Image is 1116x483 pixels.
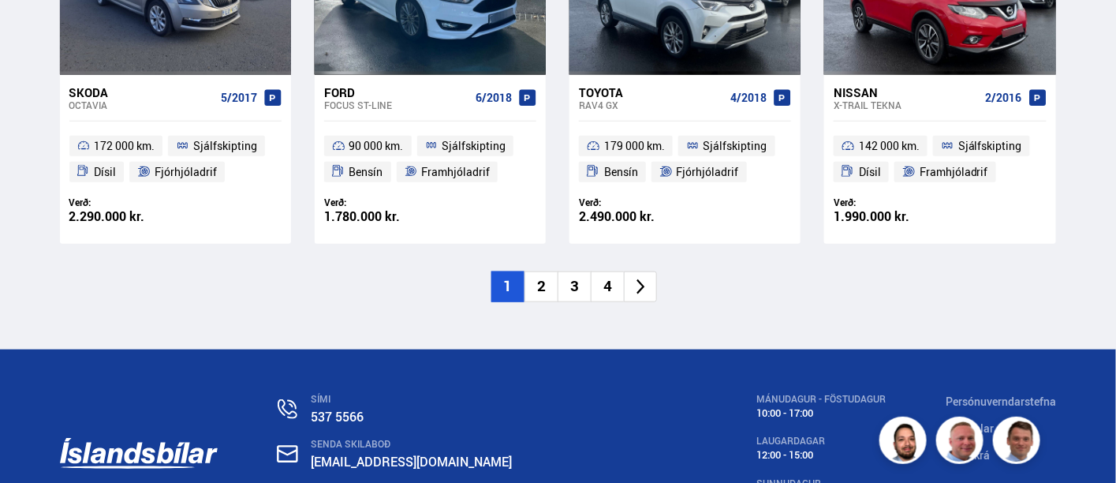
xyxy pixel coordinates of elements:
[824,75,1055,244] a: Nissan X-Trail TEKNA 2/2016 142 000 km. Sjálfskipting Dísil Framhjóladrif Verð: 1.990.000 kr.
[986,92,1022,104] span: 2/2016
[442,137,506,155] span: Sjálfskipting
[558,271,591,302] li: 3
[756,449,886,461] div: 12:00 - 15:00
[421,163,490,182] span: Framhjóladrif
[349,163,383,182] span: Bensín
[476,92,512,104] span: 6/2018
[591,271,624,302] li: 4
[579,197,685,208] div: Verð:
[311,439,696,450] div: SENDA SKILABOÐ
[13,6,60,54] button: Opna LiveChat spjallviðmót
[491,271,524,302] li: 1
[939,419,986,466] img: siFngHWaQ9KaOqBr.png
[69,99,215,110] div: Octavia
[324,85,469,99] div: Ford
[311,394,696,405] div: SÍMI
[221,92,257,104] span: 5/2017
[756,436,886,447] div: LAUGARDAGAR
[834,197,940,208] div: Verð:
[859,163,881,182] span: Dísil
[311,453,512,470] a: [EMAIL_ADDRESS][DOMAIN_NAME]
[704,137,767,155] span: Sjálfskipting
[946,394,1056,409] a: Persónuverndarstefna
[882,419,929,466] img: nhp88E3Fdnt1Opn2.png
[730,92,767,104] span: 4/2018
[920,163,988,182] span: Framhjóladrif
[69,85,215,99] div: Skoda
[604,163,638,182] span: Bensín
[349,137,404,155] span: 90 000 km.
[193,137,257,155] span: Sjálfskipting
[324,99,469,110] div: Focus ST-LINE
[677,163,739,182] span: Fjórhjóladrif
[315,75,546,244] a: Ford Focus ST-LINE 6/2018 90 000 km. Sjálfskipting Bensín Framhjóladrif Verð: 1.780.000 kr.
[324,197,431,208] div: Verð:
[579,85,724,99] div: Toyota
[579,210,685,223] div: 2.490.000 kr.
[995,419,1043,466] img: FbJEzSuNWCJXmdc-.webp
[834,210,940,223] div: 1.990.000 kr.
[69,210,176,223] div: 2.290.000 kr.
[60,75,291,244] a: Skoda Octavia 5/2017 172 000 km. Sjálfskipting Dísil Fjórhjóladrif Verð: 2.290.000 kr.
[524,271,558,302] li: 2
[155,163,217,182] span: Fjórhjóladrif
[756,394,886,405] div: MÁNUDAGUR - FÖSTUDAGUR
[278,399,297,419] img: n0V2lOsqF3l1V2iz.svg
[569,75,801,244] a: Toyota RAV4 GX 4/2018 179 000 km. Sjálfskipting Bensín Fjórhjóladrif Verð: 2.490.000 kr.
[834,85,979,99] div: Nissan
[958,137,1022,155] span: Sjálfskipting
[604,137,665,155] span: 179 000 km.
[579,99,724,110] div: RAV4 GX
[834,99,979,110] div: X-Trail TEKNA
[69,197,176,208] div: Verð:
[94,163,116,182] span: Dísil
[277,445,298,463] img: nHj8e-n-aHgjukTg.svg
[756,407,886,419] div: 10:00 - 17:00
[324,210,431,223] div: 1.780.000 kr.
[311,408,364,425] a: 537 5566
[859,137,920,155] span: 142 000 km.
[94,137,155,155] span: 172 000 km.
